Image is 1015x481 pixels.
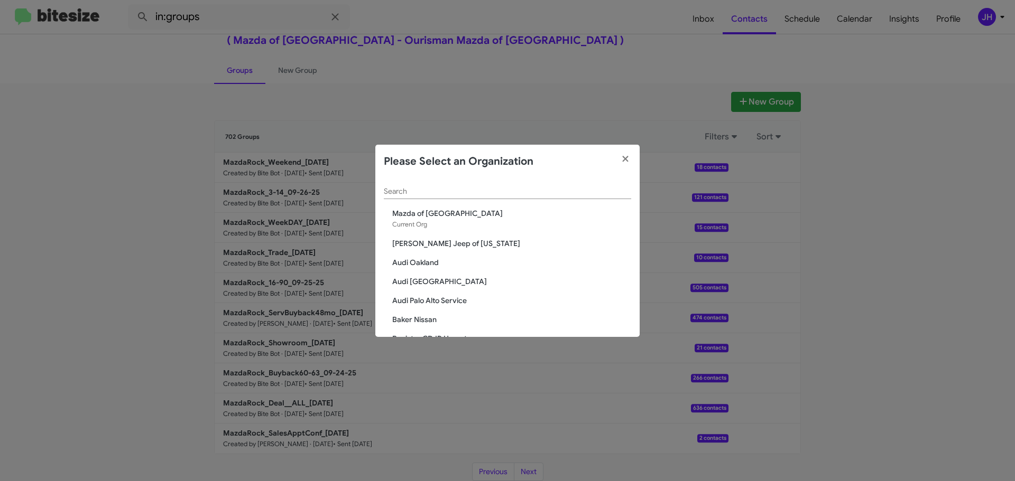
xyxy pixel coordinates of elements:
span: Banister CDJR Hampton [392,333,631,344]
span: Mazda of [GEOGRAPHIC_DATA] [392,208,631,219]
h2: Please Select an Organization [384,153,533,170]
span: Audi Palo Alto Service [392,295,631,306]
span: Audi [GEOGRAPHIC_DATA] [392,276,631,287]
span: Baker Nissan [392,314,631,325]
span: Audi Oakland [392,257,631,268]
span: [PERSON_NAME] Jeep of [US_STATE] [392,238,631,249]
span: Current Org [392,220,427,228]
